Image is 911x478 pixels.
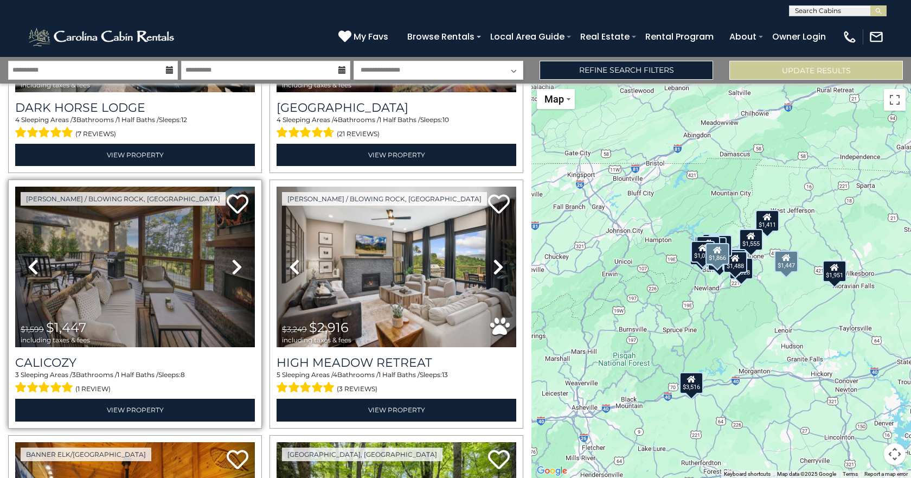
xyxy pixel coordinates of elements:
[442,116,449,124] span: 10
[864,471,908,477] a: Report a map error
[702,234,726,256] div: $2,339
[282,192,487,206] a: [PERSON_NAME] / Blowing Rock, [GEOGRAPHIC_DATA]
[277,187,516,347] img: thumbnail_164745638.jpeg
[777,471,836,477] span: Map data ©2025 Google
[277,100,516,115] h3: Mountain Heart Lodge
[181,116,187,124] span: 12
[227,193,248,216] a: Add to favorites
[282,81,351,88] span: including taxes & fees
[277,115,516,141] div: Sleeping Areas / Bathrooms / Sleeps:
[282,336,351,343] span: including taxes & fees
[333,371,337,379] span: 4
[640,27,719,46] a: Rental Program
[442,371,448,379] span: 13
[75,382,111,396] span: (1 review)
[277,399,516,421] a: View Property
[488,449,510,472] a: Add to favorites
[15,115,255,141] div: Sleeping Areas / Bathrooms / Sleeps:
[15,371,19,379] span: 3
[724,470,771,478] button: Keyboard shortcuts
[73,116,76,124] span: 3
[729,61,903,80] button: Update Results
[21,324,44,334] span: $1,599
[823,260,846,282] div: $1,951
[15,100,255,115] a: Dark Horse Lodge
[755,210,779,232] div: $1,411
[27,26,177,48] img: White-1-2.png
[21,336,90,343] span: including taxes & fees
[724,27,762,46] a: About
[277,355,516,370] a: High Meadow Retreat
[739,229,763,251] div: $1,555
[708,249,732,271] div: $4,579
[729,257,753,279] div: $2,028
[537,89,575,109] button: Change map style
[46,320,86,335] span: $1,447
[704,233,723,254] div: $850
[117,371,158,379] span: 1 Half Baths /
[575,27,635,46] a: Real Estate
[540,61,713,80] a: Refine Search Filters
[282,324,307,334] span: $3,249
[337,382,377,396] span: (3 reviews)
[884,89,906,111] button: Toggle fullscreen view
[277,370,516,396] div: Sleeping Areas / Bathrooms / Sleeps:
[277,100,516,115] a: [GEOGRAPHIC_DATA]
[843,471,858,477] a: Terms
[21,448,151,461] a: Banner Elk/[GEOGRAPHIC_DATA]
[15,370,255,396] div: Sleeping Areas / Bathrooms / Sleeps:
[309,320,349,335] span: $2,916
[705,243,729,265] div: $1,866
[21,192,226,206] a: [PERSON_NAME] / Blowing Rock, [GEOGRAPHIC_DATA]
[690,244,714,265] div: $1,599
[488,193,510,216] a: Add to favorites
[708,235,732,257] div: $2,328
[15,144,255,166] a: View Property
[722,248,746,270] div: $1,285
[15,355,255,370] a: Calicozy
[869,29,884,44] img: mail-regular-white.png
[544,93,564,105] span: Map
[15,399,255,421] a: View Property
[767,27,831,46] a: Owner Login
[333,116,338,124] span: 4
[72,371,76,379] span: 3
[723,251,747,272] div: $1,488
[277,371,280,379] span: 5
[337,127,380,141] span: (21 reviews)
[15,187,255,347] img: thumbnail_167084347.jpeg
[181,371,185,379] span: 8
[75,127,116,141] span: (7 reviews)
[696,236,720,258] div: $6,461
[379,116,420,124] span: 1 Half Baths /
[354,30,388,43] span: My Favs
[884,443,906,465] button: Map camera controls
[277,116,281,124] span: 4
[774,251,798,272] div: $1,447
[338,30,391,44] a: My Favs
[282,448,442,461] a: [GEOGRAPHIC_DATA], [GEOGRAPHIC_DATA]
[485,27,570,46] a: Local Area Guide
[227,449,248,472] a: Add to favorites
[721,247,745,269] div: $2,298
[21,81,90,88] span: including taxes & fees
[691,241,715,263] div: $1,026
[15,116,20,124] span: 4
[277,144,516,166] a: View Property
[118,116,159,124] span: 1 Half Baths /
[679,372,703,393] div: $3,516
[534,464,570,478] img: Google
[378,371,420,379] span: 1 Half Baths /
[842,29,857,44] img: phone-regular-white.png
[402,27,480,46] a: Browse Rentals
[534,464,570,478] a: Open this area in Google Maps (opens a new window)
